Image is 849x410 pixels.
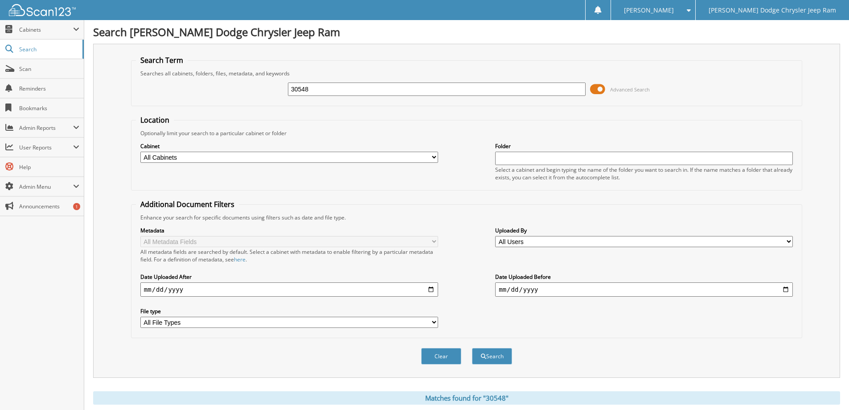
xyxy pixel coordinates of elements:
span: Cabinets [19,26,73,33]
span: Search [19,46,78,53]
input: end [495,282,793,297]
legend: Location [136,115,174,125]
span: [PERSON_NAME] Dodge Chrysler Jeep Ram [709,8,836,13]
label: Date Uploaded Before [495,273,793,281]
a: here [234,256,246,263]
input: start [140,282,438,297]
span: Advanced Search [610,86,650,93]
div: Enhance your search for specific documents using filters such as date and file type. [136,214,797,221]
span: Admin Reports [19,124,73,132]
span: Help [19,163,79,171]
label: Metadata [140,227,438,234]
div: All metadata fields are searched by default. Select a cabinet with metadata to enable filtering b... [140,248,438,263]
span: [PERSON_NAME] [624,8,674,13]
span: User Reports [19,144,73,151]
span: Admin Menu [19,183,73,191]
div: Matches found for "30548" [93,391,840,405]
span: Bookmarks [19,104,79,112]
img: scan123-logo-white.svg [9,4,76,16]
div: Optionally limit your search to a particular cabinet or folder [136,129,797,137]
span: Reminders [19,85,79,92]
div: Searches all cabinets, folders, files, metadata, and keywords [136,70,797,77]
div: Select a cabinet and begin typing the name of the folder you want to search in. If the name match... [495,166,793,181]
button: Search [472,348,512,364]
legend: Search Term [136,55,188,65]
label: Folder [495,142,793,150]
label: File type [140,307,438,315]
legend: Additional Document Filters [136,199,239,209]
label: Uploaded By [495,227,793,234]
div: 1 [73,203,80,210]
span: Scan [19,65,79,73]
h1: Search [PERSON_NAME] Dodge Chrysler Jeep Ram [93,25,840,39]
label: Cabinet [140,142,438,150]
span: Announcements [19,203,79,210]
button: Clear [421,348,461,364]
label: Date Uploaded After [140,273,438,281]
